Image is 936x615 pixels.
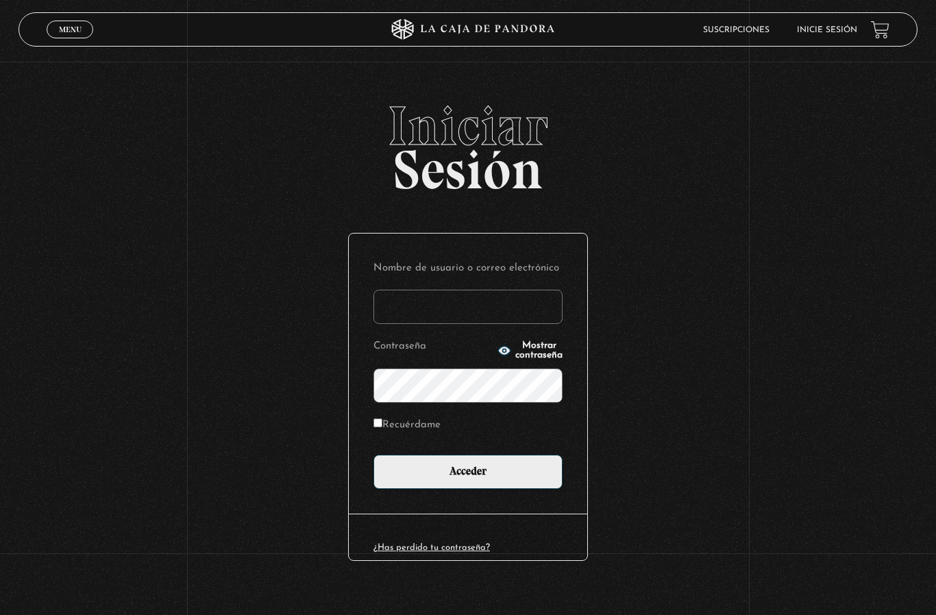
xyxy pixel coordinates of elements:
label: Nombre de usuario o correo electrónico [373,258,563,279]
span: Iniciar [19,99,917,153]
a: ¿Has perdido tu contraseña? [373,543,490,552]
span: Menu [59,25,82,34]
a: Inicie sesión [797,26,857,34]
h2: Sesión [19,99,917,186]
a: View your shopping cart [871,20,889,38]
label: Recuérdame [373,415,441,436]
button: Mostrar contraseña [497,341,563,360]
label: Contraseña [373,336,493,357]
span: Mostrar contraseña [515,341,563,360]
input: Acceder [373,455,563,489]
a: Suscripciones [703,26,769,34]
span: Cerrar [54,37,86,47]
input: Recuérdame [373,418,382,427]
